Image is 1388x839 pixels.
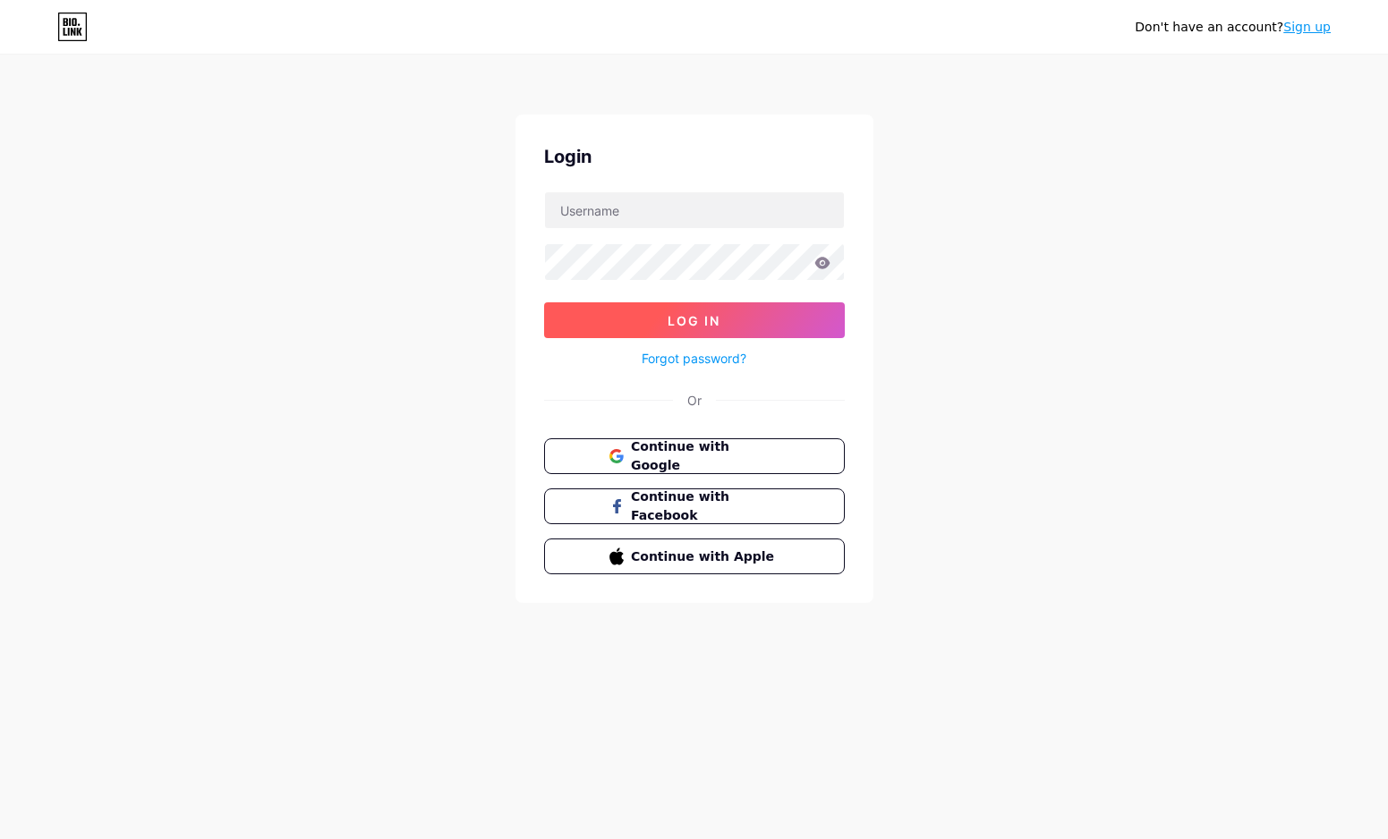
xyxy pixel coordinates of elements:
[545,192,844,228] input: Username
[631,487,779,525] span: Continue with Facebook
[642,349,746,368] a: Forgot password?
[631,547,779,566] span: Continue with Apple
[544,302,845,338] button: Log In
[1135,18,1331,37] div: Don't have an account?
[668,313,720,328] span: Log In
[544,438,845,474] button: Continue with Google
[631,437,779,475] span: Continue with Google
[687,391,702,410] div: Or
[544,488,845,524] button: Continue with Facebook
[544,143,845,170] div: Login
[544,538,845,574] button: Continue with Apple
[1283,20,1331,34] a: Sign up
